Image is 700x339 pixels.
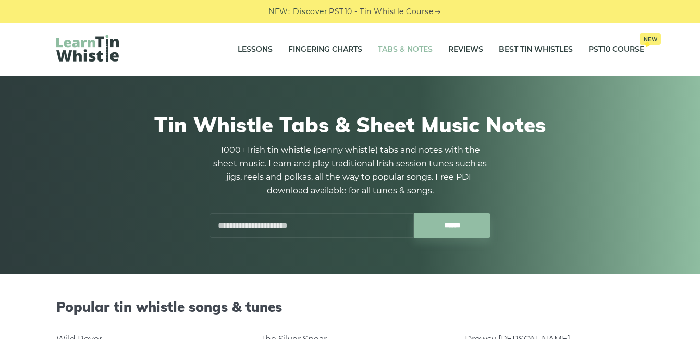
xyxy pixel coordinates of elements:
[56,299,644,315] h2: Popular tin whistle songs & tunes
[56,35,119,62] img: LearnTinWhistle.com
[238,37,273,63] a: Lessons
[210,143,491,198] p: 1000+ Irish tin whistle (penny whistle) tabs and notes with the sheet music. Learn and play tradi...
[56,112,644,137] h1: Tin Whistle Tabs & Sheet Music Notes
[499,37,573,63] a: Best Tin Whistles
[448,37,483,63] a: Reviews
[378,37,433,63] a: Tabs & Notes
[288,37,362,63] a: Fingering Charts
[640,33,661,45] span: New
[588,37,644,63] a: PST10 CourseNew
